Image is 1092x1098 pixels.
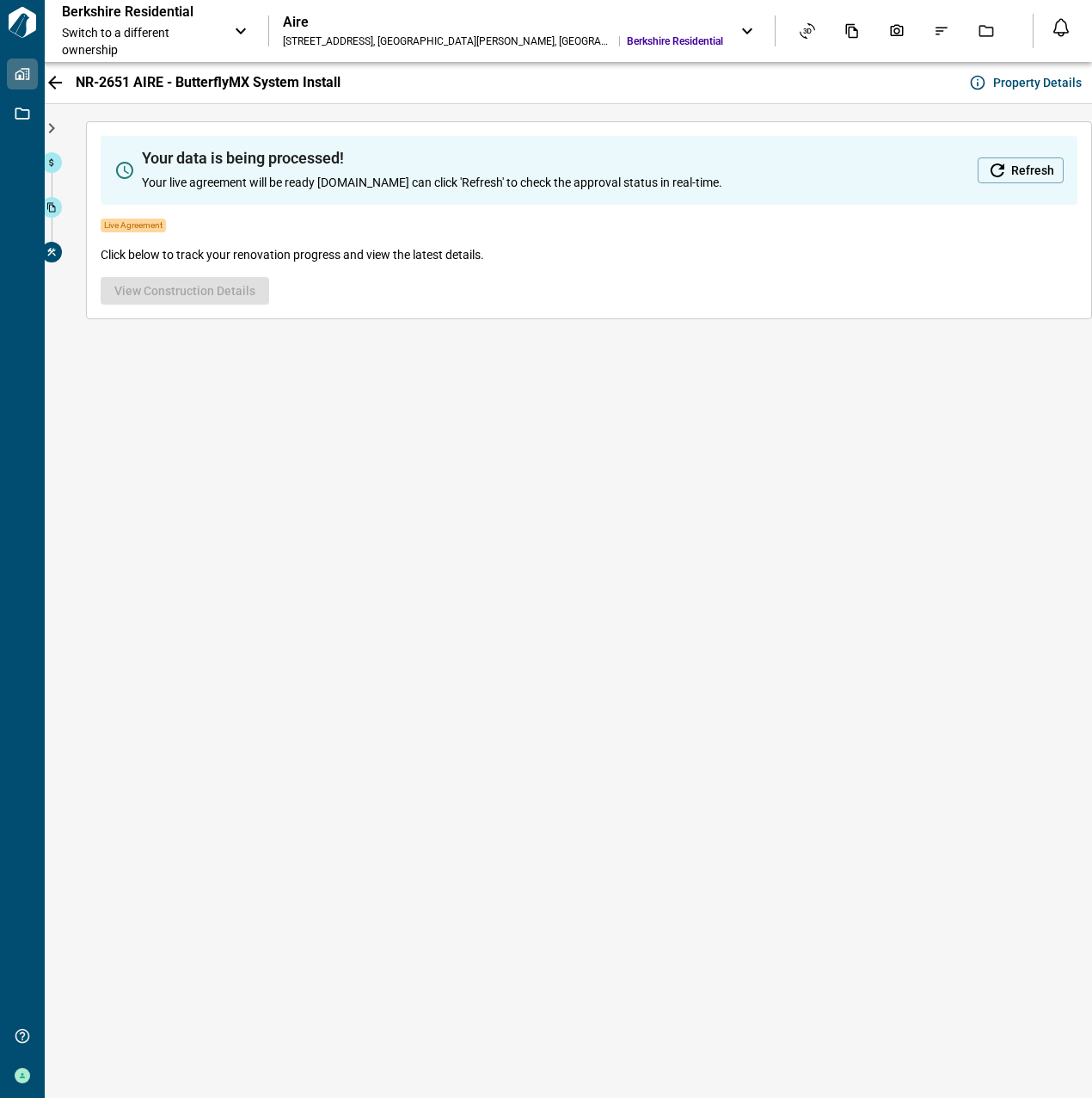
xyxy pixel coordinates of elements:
div: [STREET_ADDRESS] , [GEOGRAPHIC_DATA][PERSON_NAME] , [GEOGRAPHIC_DATA] [283,34,612,48]
span: Switch to a different ownership [62,24,217,59]
button: Open notification feed [1047,14,1075,41]
div: Aire [283,14,723,31]
span: Your data is being processed! [142,150,722,167]
div: Jobs [968,16,1004,46]
span: Your live agreement will be ready [DOMAIN_NAME] can click 'Refresh' to check the approval status ... [142,174,722,191]
span: NR-2651 AIRE - ButterflyMX System Install [76,74,340,91]
span: Berkshire Residential [627,34,723,48]
div: Asset View [789,16,825,46]
div: Issues & Info [923,16,960,46]
span: Live Agreement [101,219,166,232]
span: Click below to track your renovation progress and view the latest details. [101,246,484,263]
span: Property Details [993,74,1082,91]
button: Property Details [966,69,1089,96]
div: Documents [834,16,870,46]
button: Refresh [978,157,1064,183]
p: Berkshire Residential [62,3,217,21]
span: Refresh [1011,162,1054,179]
div: Photos [879,16,915,46]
